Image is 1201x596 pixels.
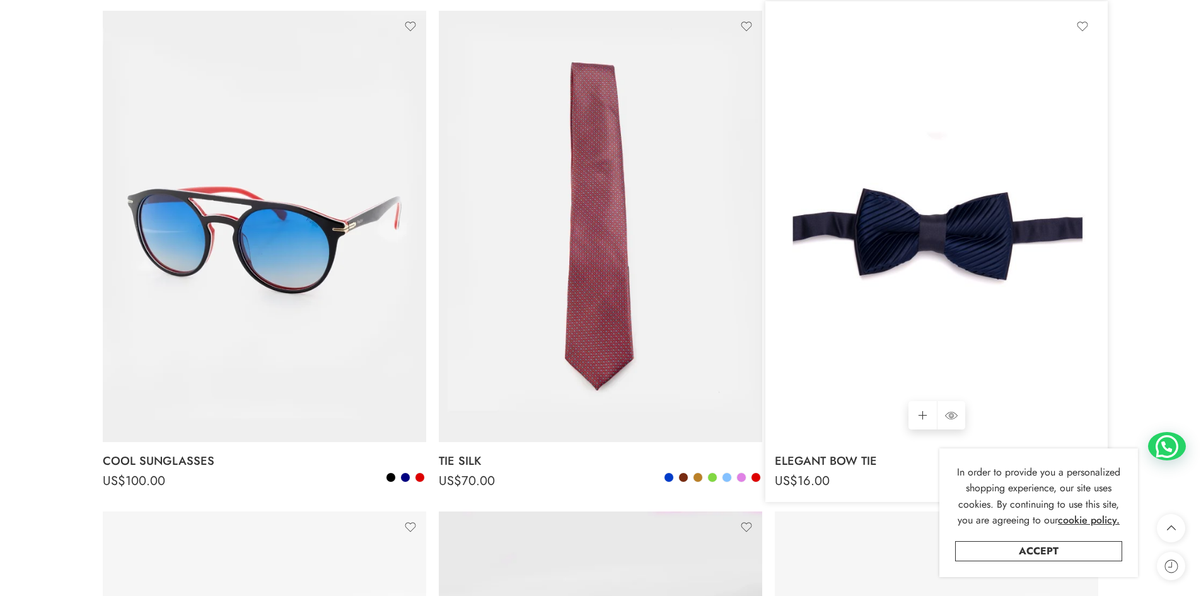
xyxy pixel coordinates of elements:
a: Light Pink [736,472,747,483]
bdi: 70.00 [439,472,495,490]
a: Brown [678,472,689,483]
a: COOL SUNGLASSES [103,448,426,474]
a: TIE SILK [439,448,762,474]
a: Green [707,472,718,483]
span: US$ [103,472,125,490]
span: In order to provide you a personalized shopping experience, our site uses cookies. By continuing ... [957,465,1120,528]
a: QUICK SHOP [937,401,965,429]
span: US$ [775,472,798,490]
span: US$ [439,472,461,490]
a: cookie policy. [1058,512,1120,529]
a: Light Blue [721,472,733,483]
a: Black [385,472,397,483]
a: Red [750,472,762,483]
a: Accept [955,541,1122,561]
a: Navy [400,472,411,483]
bdi: 100.00 [103,472,165,490]
a: Blue Gitane [663,472,675,483]
a: Select options for “ELEGANT BOW TIE” [908,401,937,429]
a: ELEGANT BOW TIE [775,448,1098,474]
a: Camel [692,472,704,483]
bdi: 16.00 [775,472,830,490]
a: Red [414,472,426,483]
